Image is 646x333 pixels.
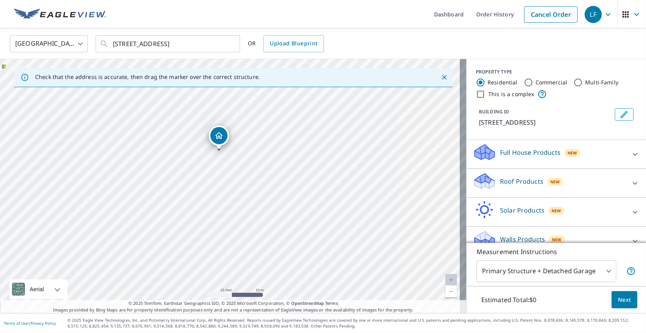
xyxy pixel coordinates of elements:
span: New [552,236,561,243]
div: Solar ProductsNew [473,201,640,223]
p: Roof Products [500,177,543,186]
a: Cancel Order [524,6,578,23]
p: | [4,321,56,326]
p: Walls Products [500,235,545,244]
div: PROPERTY TYPE [476,68,637,75]
div: Full House ProductsNew [473,143,640,165]
span: New [568,150,577,156]
a: Upload Blueprint [263,35,324,52]
span: Your report will include the primary structure and a detached garage if one exists. [626,267,636,276]
p: Estimated Total: $0 [475,291,543,308]
p: [STREET_ADDRESS] [479,118,612,127]
input: Search by address or latitude-longitude [113,33,224,55]
p: Measurement Instructions [477,247,636,256]
span: Upload Blueprint [270,39,317,48]
div: LF [585,6,602,23]
button: Edit building 1 [615,108,634,121]
label: This is a complex [488,90,534,98]
div: Aerial [9,279,68,299]
span: © 2025 TomTom, Earthstar Geographics SIO, © 2025 Microsoft Corporation, © [128,300,338,307]
button: Next [612,291,637,309]
img: EV Logo [14,9,106,20]
p: Full House Products [500,148,561,157]
div: Primary Structure + Detached Garage [477,260,616,282]
div: [GEOGRAPHIC_DATA] [10,33,88,55]
div: Roof ProductsNew [473,172,640,194]
p: BUILDING ID [479,108,509,115]
div: Dropped pin, building 1, Residential property, 5434 Buckland Way SE Mableton, GA 30126 [209,125,229,150]
label: Commercial [536,79,568,86]
button: Close [439,72,449,82]
p: © 2025 Eagle View Technologies, Inc. and Pictometry International Corp. All Rights Reserved. Repo... [68,317,642,329]
span: Next [618,295,631,305]
a: Terms [325,300,338,306]
a: Terms of Use [4,320,28,326]
div: Aerial [27,279,46,299]
p: Solar Products [500,206,545,215]
label: Multi-Family [585,79,618,86]
div: OR [248,35,324,52]
label: Residential [488,79,518,86]
div: Walls ProductsNew [473,230,640,252]
a: Current Level 20, Zoom Out [445,286,457,297]
p: Check that the address is accurate, then drag the marker over the correct structure. [35,73,260,81]
a: OpenStreetMap [291,300,324,306]
span: New [550,179,560,185]
span: New [552,208,561,214]
a: Privacy Policy [30,320,56,326]
a: Current Level 20, Zoom In Disabled [445,274,457,286]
